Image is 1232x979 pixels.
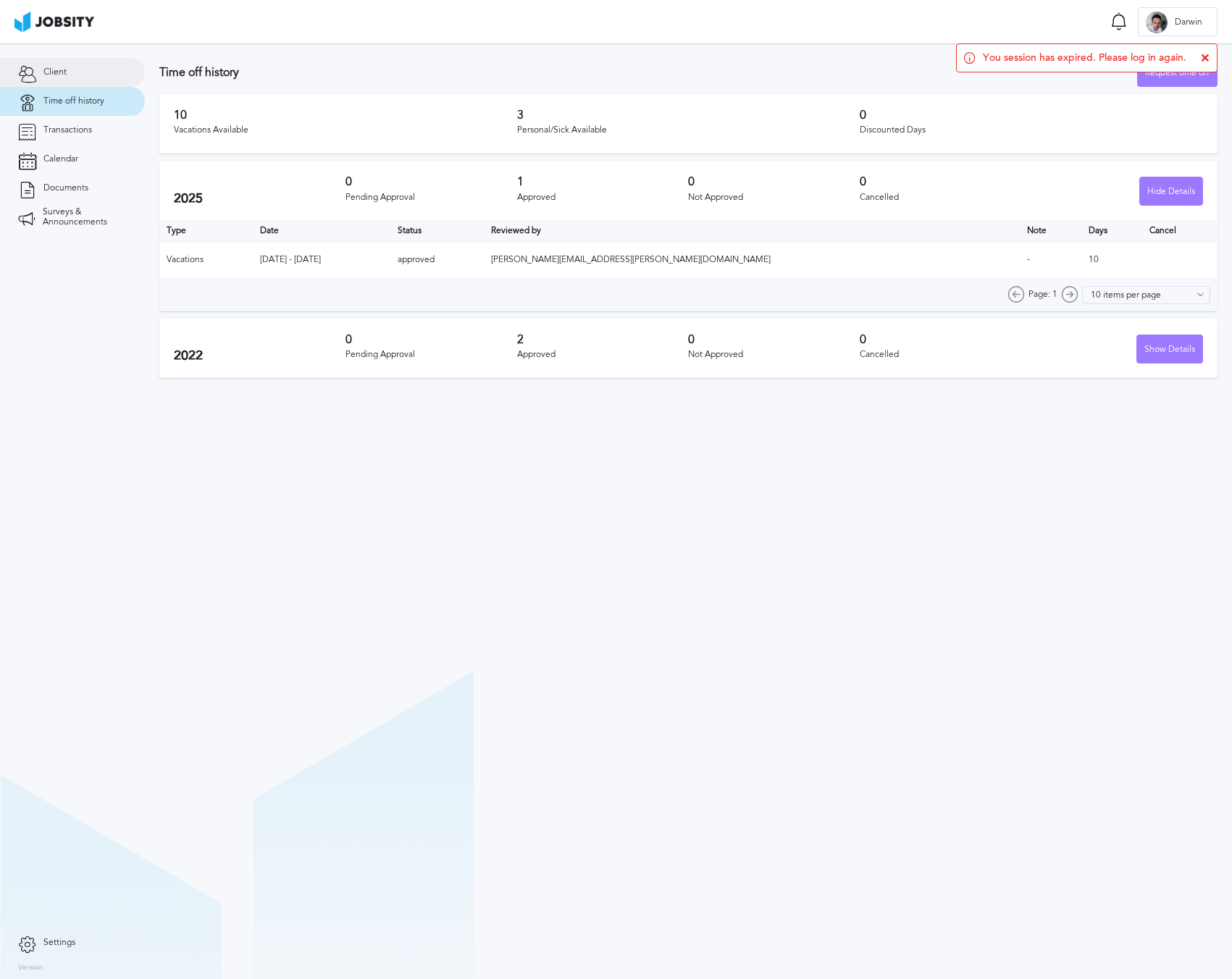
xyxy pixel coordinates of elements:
div: Cancelled [860,350,1031,360]
th: Toggle SortBy [253,220,390,242]
h3: 0 [860,333,1031,346]
h3: 0 [345,175,517,188]
div: Vacations Available [174,125,517,135]
button: Show Details [1136,335,1203,364]
span: Transactions [43,125,92,135]
th: Toggle SortBy [1020,220,1082,242]
span: Client [43,67,67,77]
h2: 2025 [174,191,345,206]
h3: Time off history [159,66,1137,79]
div: Discounted Days [860,125,1203,135]
span: [PERSON_NAME][EMAIL_ADDRESS][PERSON_NAME][DOMAIN_NAME] [491,254,771,264]
span: Darwin [1168,17,1210,28]
th: Toggle SortBy [390,220,484,242]
button: Hide Details [1139,177,1203,206]
div: Approved [517,193,689,203]
td: Vacations [159,242,253,278]
span: Surveys & Announcements [43,207,127,227]
td: [DATE] - [DATE] [253,242,390,278]
label: Version: [18,964,45,972]
div: Not Approved [688,350,860,360]
div: Hide Details [1140,177,1202,206]
h3: 10 [174,109,517,122]
div: Pending Approval [345,350,517,360]
div: D [1146,12,1168,33]
div: Pending Approval [345,193,517,203]
span: Page: 1 [1028,290,1057,300]
th: Days [1081,220,1142,242]
span: You session has expired. Please log in again. [983,52,1186,64]
h3: 2 [517,333,689,346]
th: Type [159,220,253,242]
h3: 0 [860,109,1203,122]
th: Toggle SortBy [484,220,1020,242]
button: Request time off [1137,58,1218,87]
span: Settings [43,938,75,948]
h3: 0 [688,175,860,188]
div: Personal/Sick Available [517,125,860,135]
span: - [1027,254,1030,264]
td: approved [390,242,484,278]
th: Cancel [1142,220,1218,242]
img: ab4bad089aa723f57921c736e9817d99.png [14,12,94,32]
td: 10 [1081,242,1142,278]
h3: 0 [345,333,517,346]
div: Request time off [1138,59,1217,88]
div: Show Details [1137,335,1202,364]
span: Time off history [43,96,104,106]
span: Calendar [43,154,78,164]
h2: 2022 [174,348,345,364]
div: Not Approved [688,193,860,203]
h3: 3 [517,109,860,122]
div: Approved [517,350,689,360]
div: Cancelled [860,193,1031,203]
h3: 0 [860,175,1031,188]
h3: 0 [688,333,860,346]
span: Documents [43,183,88,193]
button: DDarwin [1138,7,1218,36]
h3: 1 [517,175,689,188]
